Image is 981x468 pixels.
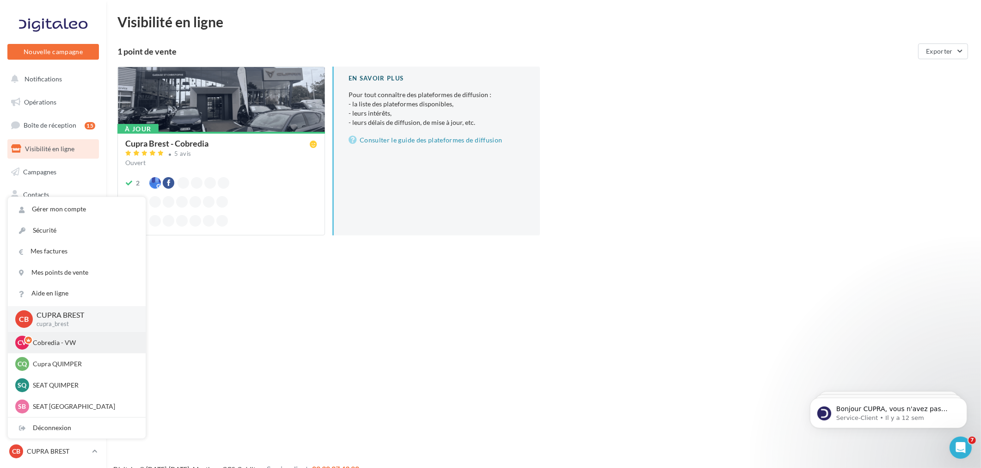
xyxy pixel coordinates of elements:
[6,185,101,204] a: Contacts
[125,159,146,166] span: Ouvert
[6,162,101,182] a: Campagnes
[950,437,972,459] iframe: Intercom live chat
[796,378,981,443] iframe: Intercom notifications message
[85,122,95,129] div: 15
[40,27,157,99] span: Bonjour CUPRA, vous n'avez pas encore souscrit au module Marketing Direct ? Pour cela, c'est simp...
[136,179,140,188] div: 2
[969,437,976,444] span: 7
[23,167,56,175] span: Campagnes
[6,69,97,89] button: Notifications
[33,338,135,347] p: Cobredia - VW
[7,443,99,460] a: CB CUPRA BREST
[918,43,968,59] button: Exporter
[33,359,135,369] p: Cupra QUIMPER
[117,15,970,29] div: Visibilité en ligne
[8,418,146,438] div: Déconnexion
[349,135,525,146] a: Consulter le guide des plateformes de diffusion
[6,115,101,135] a: Boîte de réception15
[117,47,914,55] div: 1 point de vente
[349,99,525,109] li: - la liste des plateformes disponibles,
[25,75,62,83] span: Notifications
[6,208,101,228] a: Médiathèque
[18,338,27,347] span: CV
[8,262,146,283] a: Mes points de vente
[18,402,26,411] span: SB
[6,231,101,251] a: Calendrier
[37,320,131,328] p: cupra_brest
[6,92,101,112] a: Opérations
[27,447,88,456] p: CUPRA BREST
[349,74,525,83] div: En savoir plus
[926,47,953,55] span: Exporter
[23,191,49,198] span: Contacts
[24,121,76,129] span: Boîte de réception
[37,310,131,320] p: CUPRA BREST
[12,447,20,456] span: CB
[8,283,146,304] a: Aide en ligne
[125,149,317,160] a: 5 avis
[7,44,99,60] button: Nouvelle campagne
[18,381,27,390] span: SQ
[349,109,525,118] li: - leurs intérêts,
[175,151,191,157] div: 5 avis
[8,199,146,220] a: Gérer mon compte
[25,145,74,153] span: Visibilité en ligne
[24,98,56,106] span: Opérations
[33,381,135,390] p: SEAT QUIMPER
[33,402,135,411] p: SEAT [GEOGRAPHIC_DATA]
[19,314,29,324] span: CB
[8,241,146,262] a: Mes factures
[6,285,101,312] a: Campagnes DataOnDemand
[6,139,101,159] a: Visibilité en ligne
[40,36,159,44] p: Message from Service-Client, sent Il y a 12 sem
[18,359,27,369] span: CQ
[125,139,208,148] div: Cupra Brest - Cobredia
[349,90,525,127] p: Pour tout connaître des plateformes de diffusion :
[6,254,101,281] a: PLV et print personnalisable
[117,124,159,134] div: À jour
[8,220,146,241] a: Sécurité
[349,118,525,127] li: - leurs délais de diffusion, de mise à jour, etc.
